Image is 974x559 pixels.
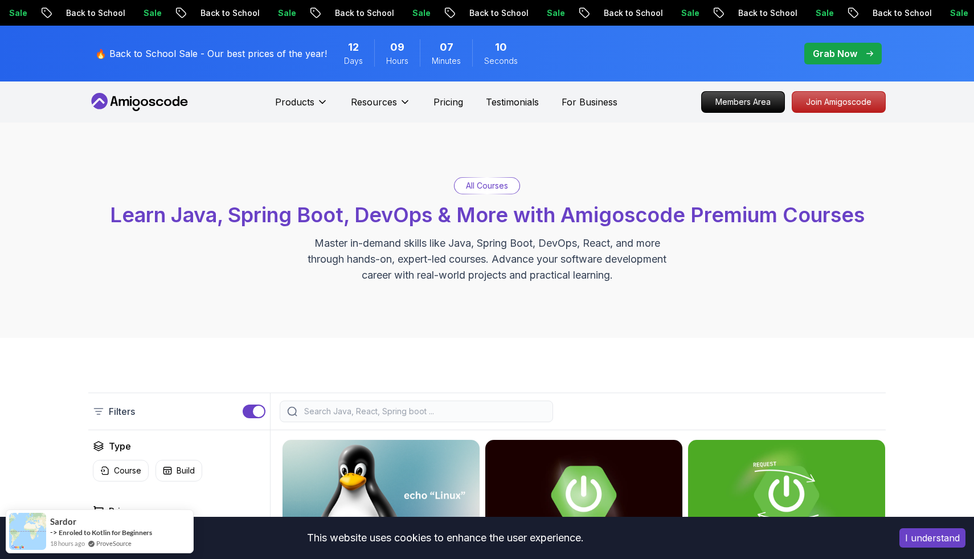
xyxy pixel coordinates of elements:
[928,7,964,19] p: Sale
[155,460,202,482] button: Build
[178,7,256,19] p: Back to School
[792,91,886,113] a: Join Amigoscode
[484,55,518,67] span: Seconds
[466,180,508,191] p: All Courses
[351,95,411,118] button: Resources
[447,7,525,19] p: Back to School
[114,465,141,476] p: Course
[9,525,882,550] div: This website uses cookies to enhance the user experience.
[582,7,659,19] p: Back to School
[525,7,561,19] p: Sale
[659,7,695,19] p: Sale
[344,55,363,67] span: Days
[386,55,408,67] span: Hours
[96,538,132,548] a: ProveSource
[44,7,121,19] p: Back to School
[716,7,793,19] p: Back to School
[440,39,453,55] span: 7 Minutes
[813,47,857,60] p: Grab Now
[348,39,359,55] span: 12 Days
[302,406,546,417] input: Search Java, React, Spring boot ...
[296,235,678,283] p: Master in-demand skills like Java, Spring Boot, DevOps, React, and more through hands-on, expert-...
[850,7,928,19] p: Back to School
[177,465,195,476] p: Build
[495,39,507,55] span: 10 Seconds
[95,47,327,60] p: 🔥 Back to School Sale - Our best prices of the year!
[109,405,135,418] p: Filters
[390,7,427,19] p: Sale
[485,440,682,550] img: Advanced Spring Boot card
[50,528,58,537] span: ->
[313,7,390,19] p: Back to School
[351,95,397,109] p: Resources
[702,92,784,112] p: Members Area
[9,513,46,550] img: provesource social proof notification image
[121,7,158,19] p: Sale
[50,538,85,548] span: 18 hours ago
[109,504,131,518] h2: Price
[275,95,328,118] button: Products
[432,55,461,67] span: Minutes
[688,440,885,550] img: Building APIs with Spring Boot card
[390,39,404,55] span: 9 Hours
[50,517,76,527] span: Sardor
[433,95,463,109] a: Pricing
[59,528,152,537] a: Enroled to Kotlin for Beginners
[283,440,480,550] img: Linux Fundamentals card
[486,95,539,109] a: Testimonials
[109,439,131,453] h2: Type
[275,95,314,109] p: Products
[793,7,830,19] p: Sale
[93,460,149,482] button: Course
[110,202,865,227] span: Learn Java, Spring Boot, DevOps & More with Amigoscode Premium Courses
[701,91,785,113] a: Members Area
[792,92,885,112] p: Join Amigoscode
[899,528,965,548] button: Accept cookies
[256,7,292,19] p: Sale
[562,95,617,109] a: For Business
